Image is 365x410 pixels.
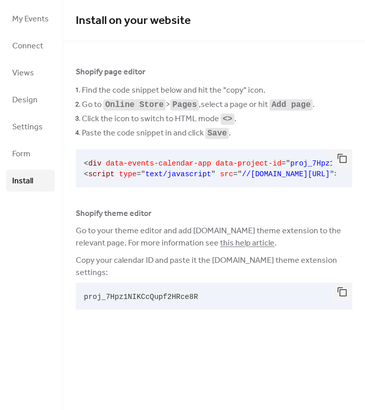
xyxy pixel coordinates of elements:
a: My Events [6,8,55,30]
span: = [282,159,286,168]
code: Pages [172,100,197,110]
span: Install [12,173,33,189]
span: > [334,170,339,178]
span: My Events [12,11,49,27]
span: Views [12,65,34,81]
span: data-project-id [216,159,282,168]
span: Click the icon to switch to HTML mode . [82,113,236,125]
span: " [330,170,334,178]
code: Save [207,129,227,138]
span: < [84,170,88,178]
span: div [88,159,102,168]
a: Design [6,89,55,111]
span: = [137,170,141,178]
span: //[DOMAIN_NAME][URL] [242,170,330,178]
span: Form [12,146,31,162]
span: < [84,159,88,168]
code: Online Store [105,100,164,110]
span: Design [12,92,38,108]
span: Find the code snippet below and hit the "copy" icon. [82,85,265,97]
a: Connect [6,35,55,57]
code: Add page [271,100,311,110]
a: Views [6,62,55,84]
span: Shopify theme editor [76,208,151,220]
span: " [286,159,290,168]
span: " [141,170,145,178]
span: Install on your website [76,10,191,32]
span: Go to your theme editor and add [DOMAIN_NAME] theme extension to the relevant page. For more info... [76,225,352,250]
span: Connect [12,38,43,54]
span: Copy your calendar ID and paste it the [DOMAIN_NAME] theme extension settings: [76,255,352,279]
span: Settings [12,119,43,135]
span: Shopify page editor [76,66,145,78]
code: <> [223,115,232,124]
a: Install [6,170,55,192]
span: script [88,170,115,178]
span: data-events-calendar-app [106,159,211,168]
span: " [211,170,216,178]
span: type [119,170,137,178]
span: text/javascript [145,170,211,178]
span: = [233,170,238,178]
span: src [220,170,233,178]
a: this help article [220,235,275,251]
span: Paste the code snippet in and click . [82,127,231,140]
span: " [237,170,242,178]
span: proj_7Hpz1NIKCcQupf2HRce8R [84,293,198,301]
a: Form [6,143,55,165]
a: Settings [6,116,55,138]
span: Go to > , select a page or hit . [82,99,315,111]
